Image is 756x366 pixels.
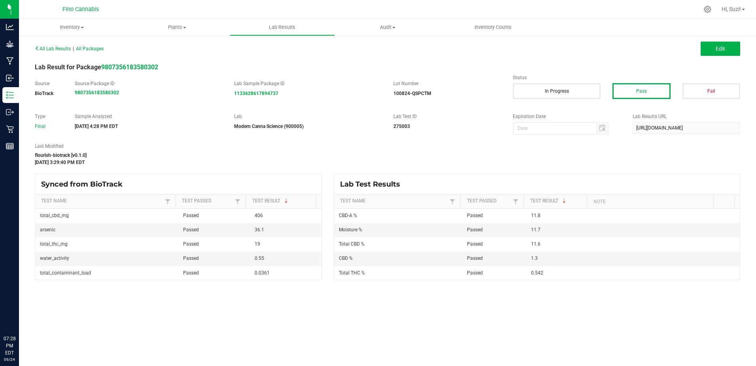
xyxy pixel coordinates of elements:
span: Lab Test Results [340,180,406,189]
strong: 275003 [393,124,410,129]
span: CBD % [339,255,353,261]
span: Passed [183,213,199,218]
button: Edit [701,42,740,56]
span: Sortable [283,198,289,204]
strong: 100824-QSPCTM [393,91,431,96]
label: Status [513,74,740,81]
span: 11.8 [531,213,541,218]
inline-svg: Grow [6,40,14,48]
span: Passed [467,241,483,247]
inline-svg: Manufacturing [6,57,14,65]
span: Edit [716,46,725,52]
p: 07:28 PM EDT [4,335,15,356]
span: Total CBD % [339,241,365,247]
a: Inventory [19,19,124,36]
span: Passed [467,213,483,218]
label: Lab Test ID [393,113,501,120]
a: Plants [124,19,229,36]
span: Fino Cannabis [62,6,99,13]
span: Inventory Counts [464,24,522,31]
button: Pass [612,83,670,99]
span: total_thc_mg [40,241,68,247]
a: Test NameSortable [340,198,448,204]
a: 9807356183580302 [101,63,158,71]
a: Test NameSortable [41,198,163,204]
a: Filter [511,196,520,206]
label: Sample Analyzed [75,113,222,120]
span: Plants [125,24,229,31]
label: Type [35,113,63,120]
span: Passed [467,270,483,276]
inline-svg: Analytics [6,23,14,31]
span: Synced from BioTrack [41,180,129,189]
iframe: Resource center [8,303,32,326]
span: 11.7 [531,227,541,233]
strong: Modern Canna Science (900005) [234,124,304,129]
span: 0.0361 [255,270,270,276]
a: Filter [163,196,172,206]
span: Passed [183,255,199,261]
a: 9807356183580302 [75,90,119,95]
inline-svg: Inventory [6,91,14,99]
span: Passed [183,227,199,233]
span: Passed [183,241,199,247]
span: All Packages [76,46,104,51]
a: Inventory Counts [440,19,546,36]
a: Filter [448,196,457,206]
strong: [DATE] 3:29:40 PM EDT [35,160,85,165]
p: 09/24 [4,356,15,362]
button: Fail [682,83,740,99]
label: Lot Number [393,80,501,87]
span: Lab Results [258,24,306,31]
a: Test ResultSortable [252,198,313,204]
span: All Lab Results [35,46,71,51]
span: Passed [467,227,483,233]
span: 1.3 [531,255,538,261]
span: 36.1 [255,227,264,233]
div: Final [35,123,63,130]
a: Audit [335,19,440,36]
strong: [DATE] 4:28 PM EDT [75,124,118,129]
span: | [73,46,74,51]
span: Audit [335,24,440,31]
button: In Progress [513,83,601,99]
span: CBD-A % [339,213,357,218]
strong: flourish-biotrack [v0.1.0] [35,152,87,158]
span: Lab Result for Package [35,63,158,71]
a: Test PassedSortable [467,198,511,204]
span: Moisture % [339,227,362,233]
span: total_cbd_mg [40,213,69,218]
div: Manage settings [703,6,713,13]
inline-svg: Inbound [6,74,14,82]
a: Test PassedSortable [182,198,233,204]
label: Lab [234,113,382,120]
span: Sortable [561,198,567,204]
a: Test ResultSortable [530,198,584,204]
a: 1133628617894737 [234,91,278,96]
label: Source Package ID [75,80,222,87]
inline-svg: Outbound [6,108,14,116]
span: Inventory [19,24,124,31]
span: Passed [183,270,199,276]
label: Lab Sample Package ID [234,80,382,87]
span: arsenic [40,227,55,233]
th: Note [587,194,713,209]
span: 406 [255,213,263,218]
label: Expiration Date [513,113,620,120]
span: water_activity [40,255,69,261]
inline-svg: Retail [6,125,14,133]
label: Lab Results URL [633,113,740,120]
span: 0.542 [531,270,543,276]
a: Filter [233,196,242,206]
span: Total THC % [339,270,365,276]
span: 0.55 [255,255,264,261]
span: 19 [255,241,260,247]
strong: BioTrack [35,91,53,96]
span: Passed [467,255,483,261]
label: Source [35,80,63,87]
inline-svg: Reports [6,142,14,150]
span: Hi, Suzi! [722,6,741,12]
